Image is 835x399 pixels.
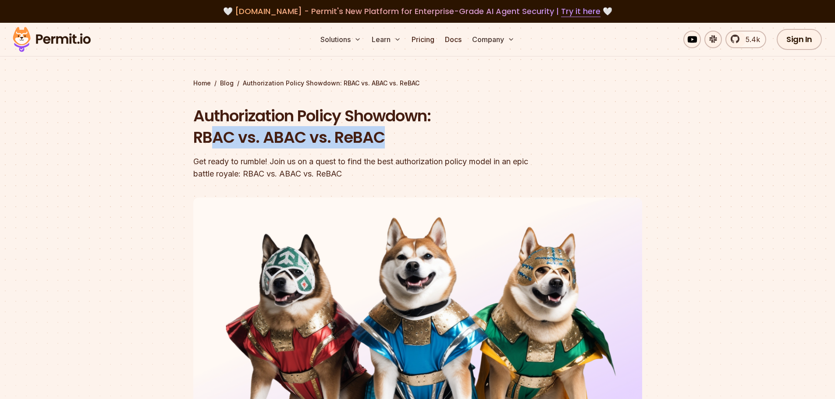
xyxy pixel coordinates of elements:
a: Home [193,79,211,88]
img: Permit logo [9,25,95,54]
div: 🤍 🤍 [21,5,814,18]
a: 5.4k [725,31,766,48]
button: Company [469,31,518,48]
a: Try it here [561,6,600,17]
span: [DOMAIN_NAME] - Permit's New Platform for Enterprise-Grade AI Agent Security | [235,6,600,17]
h1: Authorization Policy Showdown: RBAC vs. ABAC vs. ReBAC [193,105,530,148]
a: Sign In [777,29,822,50]
div: / / [193,79,642,88]
div: Get ready to rumble! Join us on a quest to find the best authorization policy model in an epic ba... [193,155,530,180]
a: Pricing [408,31,438,48]
span: 5.4k [740,34,760,45]
button: Learn [368,31,405,48]
a: Blog [220,79,234,88]
a: Docs [441,31,465,48]
button: Solutions [317,31,365,48]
